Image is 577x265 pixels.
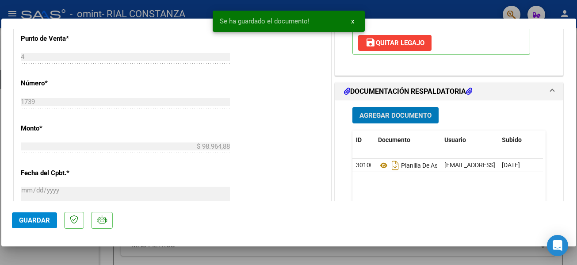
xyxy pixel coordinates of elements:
span: 30100 [356,161,374,169]
i: Descargar documento [390,158,401,173]
span: Se ha guardado el documento! [220,17,310,26]
span: [DATE] [502,161,520,169]
p: Punto de Venta [21,34,112,44]
button: Agregar Documento [352,107,439,123]
span: Quitar Legajo [365,39,424,47]
span: Agregar Documento [359,111,432,119]
div: Open Intercom Messenger [547,235,568,256]
datatable-header-cell: Usuario [441,131,498,150]
span: Planilla De Asistencia Sp 2025 [378,162,483,169]
button: x [344,13,361,29]
button: Guardar [12,212,57,228]
span: Subido [502,136,522,143]
datatable-header-cell: Subido [498,131,543,150]
mat-icon: save [365,37,376,48]
p: Monto [21,123,112,134]
h1: DOCUMENTACIÓN RESPALDATORIA [344,86,472,97]
datatable-header-cell: Documento [374,131,441,150]
span: Documento [378,136,410,143]
mat-expansion-panel-header: DOCUMENTACIÓN RESPALDATORIA [335,83,563,100]
button: Quitar Legajo [358,35,432,51]
p: Número [21,78,112,88]
span: x [351,17,354,25]
datatable-header-cell: ID [352,131,374,150]
span: Usuario [444,136,466,143]
p: Fecha del Cpbt. [21,168,112,178]
span: Guardar [19,216,50,224]
span: ID [356,136,362,143]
